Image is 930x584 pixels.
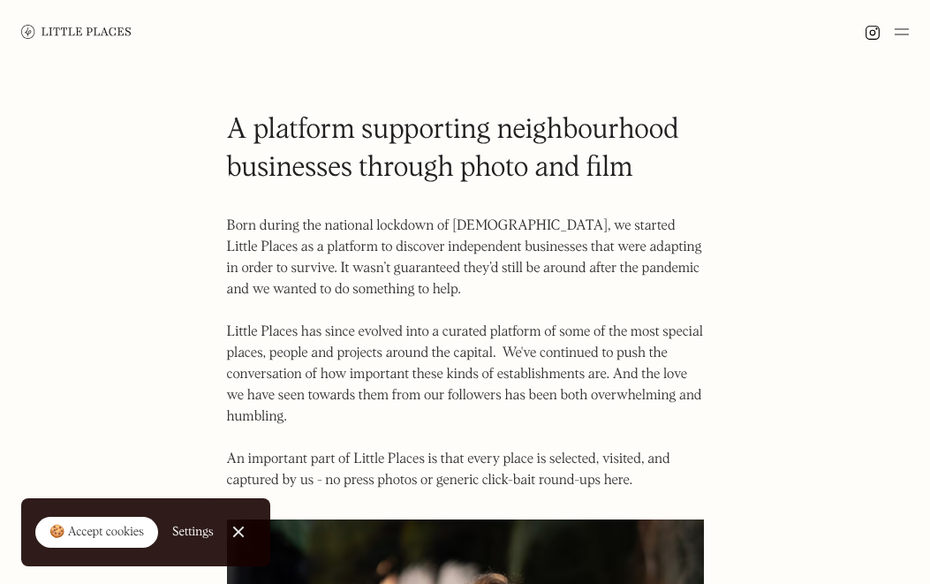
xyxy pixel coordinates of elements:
h1: A platform supporting neighbourhood businesses through photo and film [227,111,704,187]
a: Settings [172,512,214,552]
div: Settings [172,526,214,538]
p: Born during the national lockdown of [DEMOGRAPHIC_DATA], we started Little Places as a platform t... [227,216,704,491]
a: Close Cookie Popup [221,514,256,550]
a: 🍪 Accept cookies [35,517,158,549]
div: 🍪 Accept cookies [49,524,144,542]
